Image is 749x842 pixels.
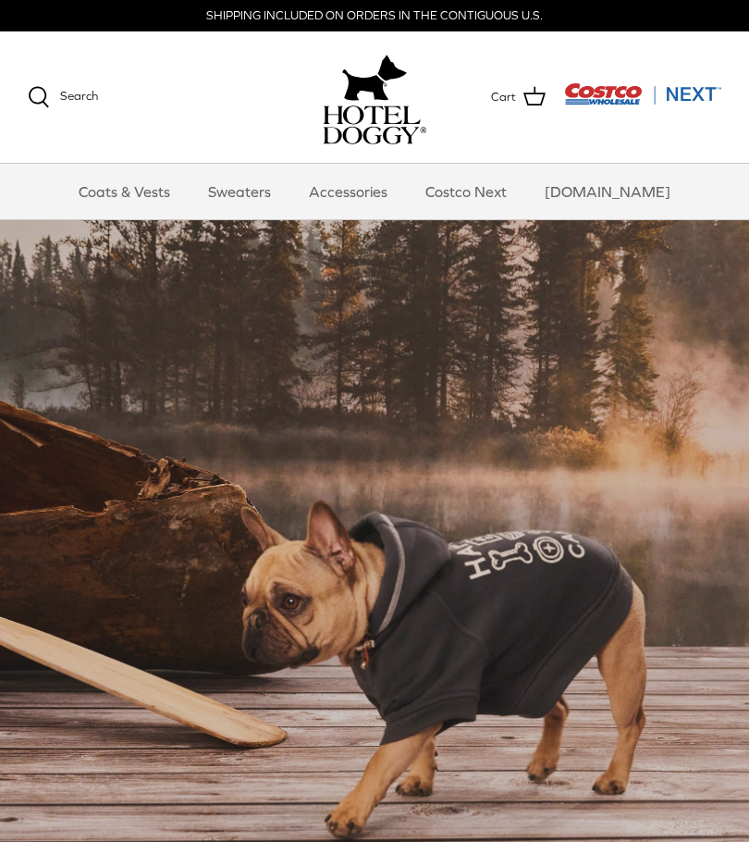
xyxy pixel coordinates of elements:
[191,164,288,219] a: Sweaters
[28,86,98,108] a: Search
[564,94,721,108] a: Visit Costco Next
[564,82,721,105] img: Costco Next
[292,164,404,219] a: Accessories
[323,50,426,144] a: hoteldoggy.com hoteldoggycom
[60,89,98,103] span: Search
[491,88,516,107] span: Cart
[342,50,407,105] img: hoteldoggy.com
[62,164,187,219] a: Coats & Vests
[491,85,546,109] a: Cart
[323,105,426,144] img: hoteldoggycom
[528,164,687,219] a: [DOMAIN_NAME]
[409,164,523,219] a: Costco Next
